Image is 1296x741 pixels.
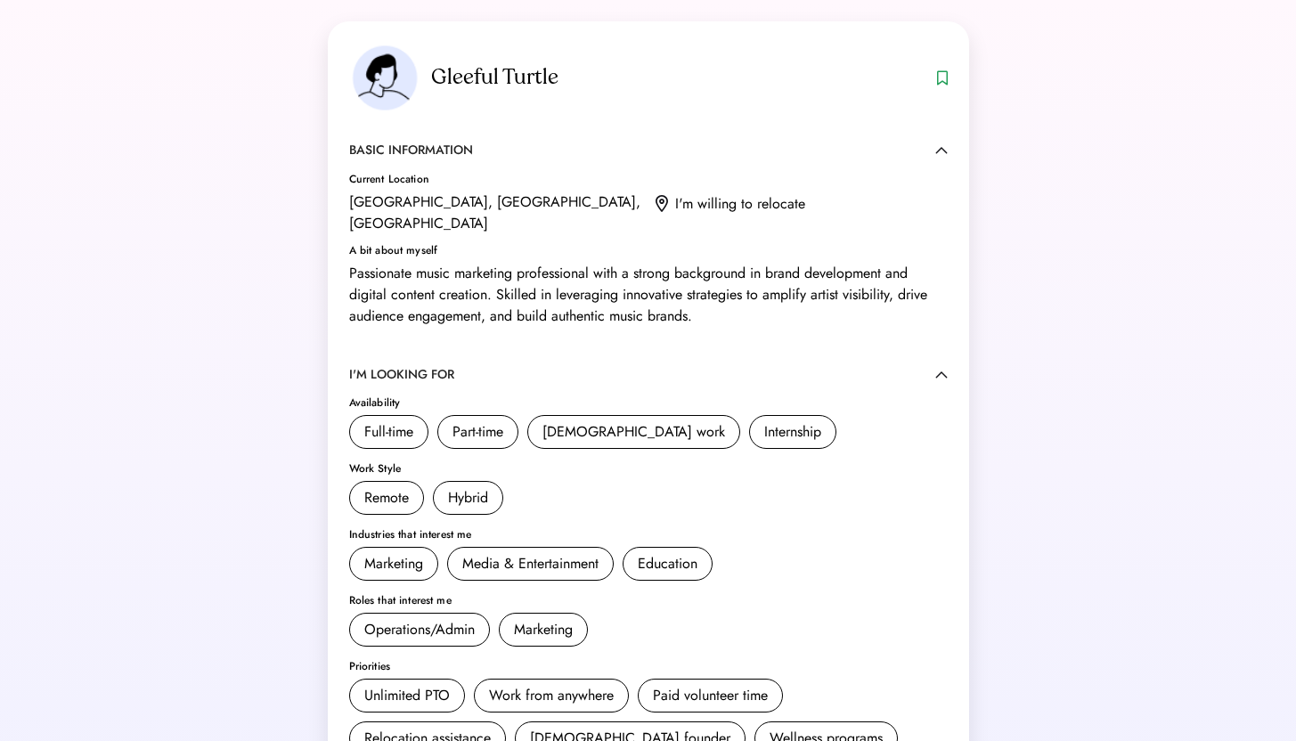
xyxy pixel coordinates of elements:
[349,529,948,540] div: Industries that interest me
[448,487,488,509] div: Hybrid
[349,661,948,672] div: Priorities
[349,174,641,184] div: Current Location
[675,193,805,215] div: I'm willing to relocate
[349,43,420,113] img: employer-headshot-placeholder.png
[349,463,948,474] div: Work Style
[349,191,641,234] div: [GEOGRAPHIC_DATA], [GEOGRAPHIC_DATA], [GEOGRAPHIC_DATA]
[935,370,948,379] img: caret-up.svg
[364,553,423,574] div: Marketing
[656,195,668,213] img: location.svg
[364,487,409,509] div: Remote
[349,366,454,384] div: I'M LOOKING FOR
[431,63,926,92] div: Gleeful Turtle
[935,146,948,154] img: caret-up.svg
[364,421,413,443] div: Full-time
[349,595,948,606] div: Roles that interest me
[542,421,725,443] div: [DEMOGRAPHIC_DATA] work
[349,263,948,327] div: Passionate music marketing professional with a strong background in brand development and digital...
[462,553,599,574] div: Media & Entertainment
[489,685,614,706] div: Work from anywhere
[364,619,475,640] div: Operations/Admin
[349,245,948,256] div: A bit about myself
[349,397,948,408] div: Availability
[349,142,473,159] div: BASIC INFORMATION
[764,421,821,443] div: Internship
[364,685,450,706] div: Unlimited PTO
[638,553,697,574] div: Education
[937,70,948,85] img: bookmark.svg
[653,685,768,706] div: Paid volunteer time
[452,421,503,443] div: Part-time
[514,619,573,640] div: Marketing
